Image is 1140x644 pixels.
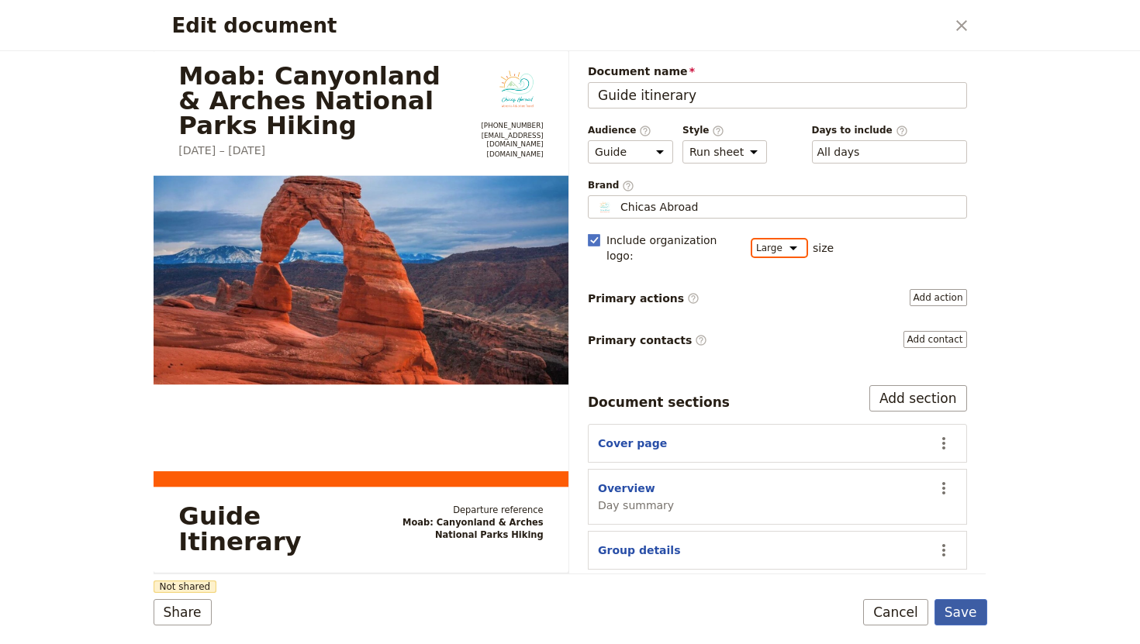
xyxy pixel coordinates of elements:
span: ​ [695,334,707,346]
span: ​ [622,180,634,191]
button: Share [154,599,212,625]
div: Document sections [588,393,730,412]
span: Brand [588,179,967,192]
a: https://www.chicasabroad.com [481,150,543,159]
span: Not shared [154,580,217,593]
button: Primary contacts​ [903,331,967,348]
h2: Edit document [172,14,945,37]
span: Days to include [812,124,967,137]
span: Primary actions [588,291,700,306]
span: Style [682,124,767,137]
span: ​ [712,125,724,136]
button: Days to include​Clear input [817,144,860,160]
a: +1 509-999-5345 [481,122,543,130]
button: Cancel [863,599,928,625]
span: ​ [687,292,700,305]
select: size [752,239,807,257]
span: ​ [639,125,651,136]
span: size [813,240,834,256]
span: ​ [896,125,908,136]
select: Style​ [682,140,767,164]
span: Audience [588,124,673,137]
span: Departure reference [397,504,543,516]
select: Audience​ [588,140,673,164]
button: Group details [598,542,680,558]
span: Primary contacts [588,332,707,348]
h1: Moab: Canyonland & Arches National Parks Hiking [178,63,465,138]
span: Include organization logo : [606,232,743,263]
button: Actions [931,430,957,456]
img: Chicas Abroad logo [491,63,543,115]
img: Profile [595,199,614,215]
a: info@chicasabroad.com [481,132,543,149]
span: Chicas Abroad [620,199,699,215]
span: [DATE] – [DATE] [178,144,265,157]
input: Document name [588,82,967,108]
button: Cover page [598,436,667,451]
button: Save [934,599,987,625]
button: Actions [931,537,957,563]
div: Moab:​ Canyonland & Arches National Parks Hiking [397,504,543,554]
button: Add section [869,385,967,412]
button: Actions [931,475,957,501]
button: Close dialog [948,12,975,39]
div: Guide Itinerary [178,504,372,554]
button: Overview [598,480,655,496]
span: Document name [588,64,967,79]
span: Day summary [598,498,674,513]
button: Primary actions​ [910,289,967,306]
